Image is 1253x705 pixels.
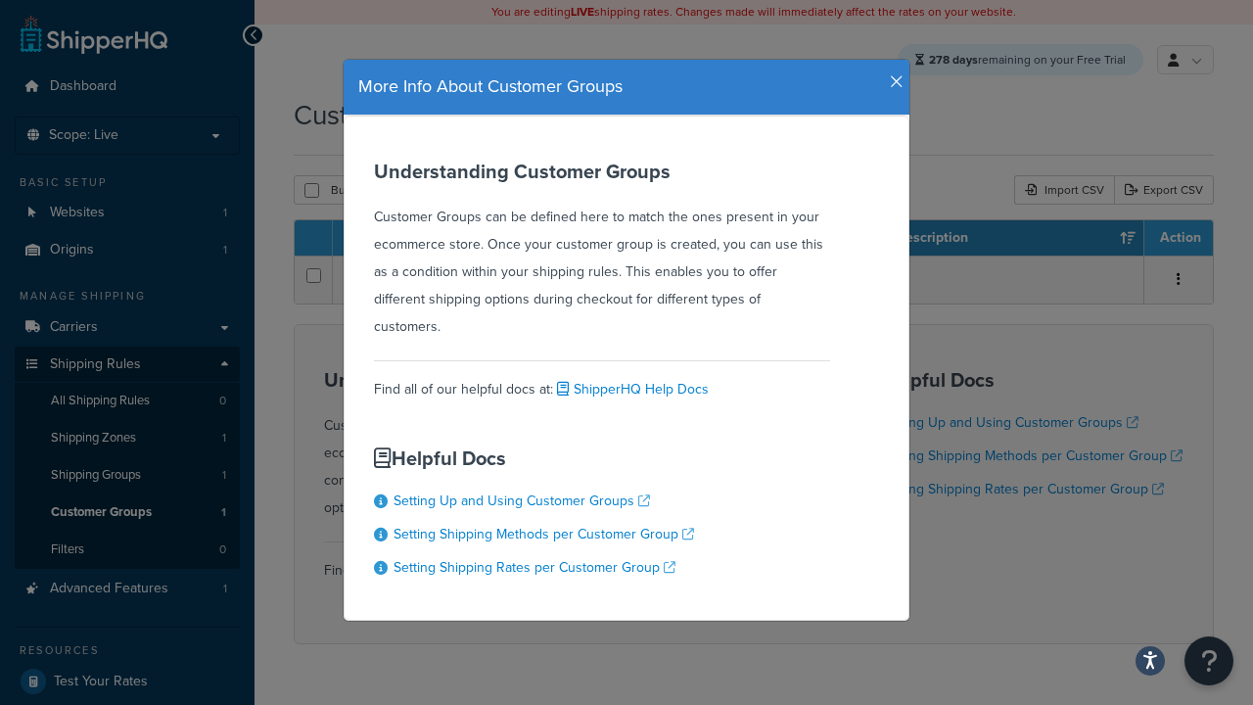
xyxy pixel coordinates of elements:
[553,379,709,399] a: ShipperHQ Help Docs
[358,74,895,100] h4: More Info About Customer Groups
[374,360,830,403] div: Find all of our helpful docs at:
[374,161,830,182] h3: Understanding Customer Groups
[394,557,675,578] a: Setting Shipping Rates per Customer Group
[394,524,694,544] a: Setting Shipping Methods per Customer Group
[374,161,830,341] div: Customer Groups can be defined here to match the ones present in your ecommerce store. Once your ...
[394,491,650,511] a: Setting Up and Using Customer Groups
[374,447,694,469] h3: Helpful Docs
